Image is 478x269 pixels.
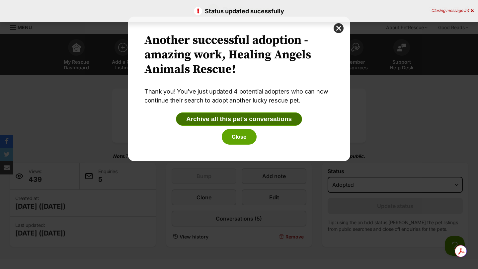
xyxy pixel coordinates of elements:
[144,33,334,77] h2: Another successful adoption - amazing work, Healing Angels Animals Rescue!
[144,87,334,105] p: Thank you! You’ve just updated 4 potential adopters who can now continue their search to adopt an...
[334,23,344,33] button: close
[467,8,469,13] span: 1
[176,112,302,126] button: Archive all this pet's conversations
[7,7,471,16] p: Status updated sucessfully
[431,8,474,13] div: Closing message in
[222,129,257,144] button: Close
